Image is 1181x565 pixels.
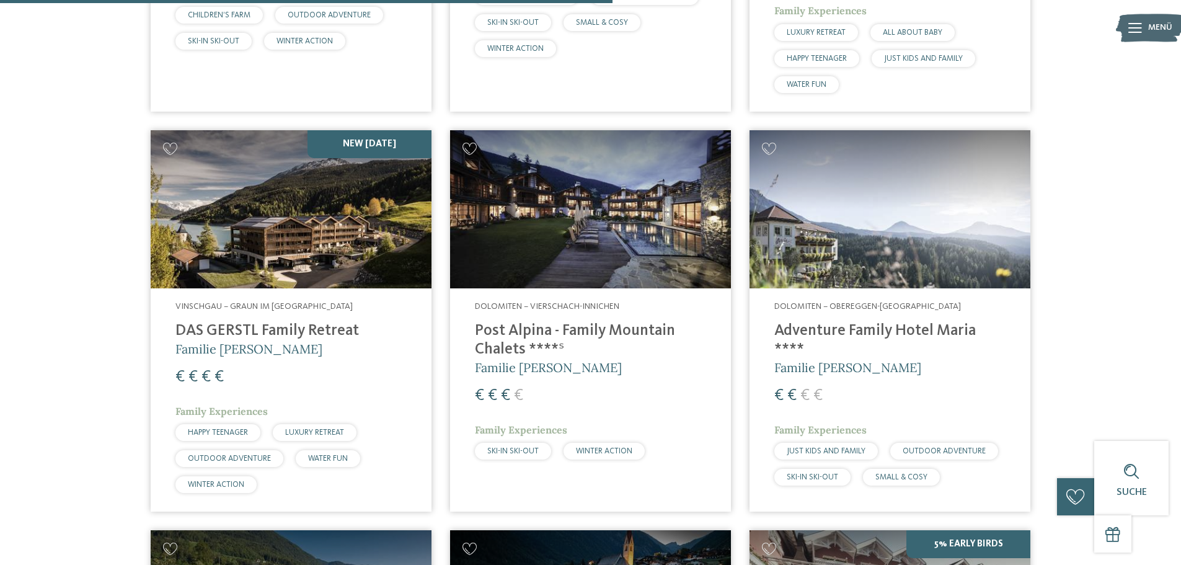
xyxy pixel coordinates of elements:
span: SKI-IN SKI-OUT [487,19,539,27]
span: Suche [1117,487,1147,497]
span: WATER FUN [308,455,348,463]
a: Familienhotels gesucht? Hier findet ihr die besten! Dolomiten – Vierschach-Innichen Post Alpina -... [450,130,731,512]
h4: Post Alpina - Family Mountain Chalets ****ˢ [475,322,706,359]
a: Familienhotels gesucht? Hier findet ihr die besten! Dolomiten – Obereggen-[GEOGRAPHIC_DATA] Adven... [750,130,1030,512]
span: € [514,388,523,404]
span: SMALL & COSY [576,19,628,27]
h4: DAS GERSTL Family Retreat [175,322,407,340]
img: Adventure Family Hotel Maria **** [750,130,1030,288]
span: HAPPY TEENAGER [188,429,248,437]
span: HAPPY TEENAGER [787,55,847,63]
span: JUST KIDS AND FAMILY [787,447,865,455]
span: € [813,388,823,404]
span: ALL ABOUT BABY [883,29,942,37]
span: Family Experiences [774,424,867,436]
span: € [188,369,198,385]
span: WINTER ACTION [487,45,544,53]
span: Family Experiences [175,405,268,417]
span: € [475,388,484,404]
span: CHILDREN’S FARM [188,11,250,19]
span: JUST KIDS AND FAMILY [884,55,963,63]
span: Vinschgau – Graun im [GEOGRAPHIC_DATA] [175,302,353,311]
img: Familienhotels gesucht? Hier findet ihr die besten! [151,130,431,288]
span: WINTER ACTION [188,481,244,489]
a: Familienhotels gesucht? Hier findet ihr die besten! NEW [DATE] Vinschgau – Graun im [GEOGRAPHIC_D... [151,130,431,512]
span: LUXURY RETREAT [285,429,344,437]
span: Dolomiten – Vierschach-Innichen [475,302,619,311]
span: € [201,369,211,385]
span: € [175,369,185,385]
span: OUTDOOR ADVENTURE [903,447,986,455]
span: SMALL & COSY [875,473,927,481]
span: OUTDOOR ADVENTURE [288,11,371,19]
span: OUTDOOR ADVENTURE [188,455,271,463]
span: LUXURY RETREAT [787,29,846,37]
span: SKI-IN SKI-OUT [188,37,239,45]
span: Family Experiences [475,424,567,436]
span: WINTER ACTION [276,37,333,45]
span: Family Experiences [774,4,867,17]
span: Dolomiten – Obereggen-[GEOGRAPHIC_DATA] [774,302,961,311]
h4: Adventure Family Hotel Maria **** [774,322,1006,359]
span: Familie [PERSON_NAME] [475,360,622,375]
span: WINTER ACTION [576,447,632,455]
span: WATER FUN [787,81,826,89]
span: € [787,388,797,404]
span: SKI-IN SKI-OUT [487,447,539,455]
img: Post Alpina - Family Mountain Chalets ****ˢ [450,130,731,288]
span: Familie [PERSON_NAME] [175,341,322,357]
span: € [488,388,497,404]
span: SKI-IN SKI-OUT [787,473,838,481]
span: € [215,369,224,385]
span: € [501,388,510,404]
span: € [800,388,810,404]
span: Familie [PERSON_NAME] [774,360,921,375]
span: € [774,388,784,404]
